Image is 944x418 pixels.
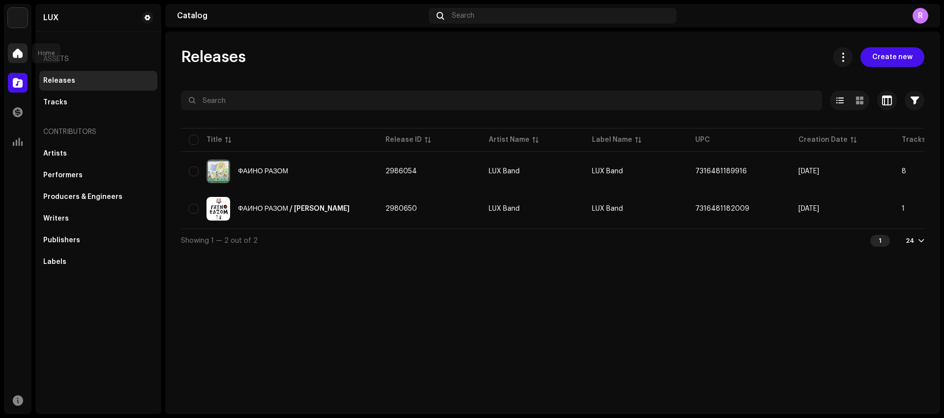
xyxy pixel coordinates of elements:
button: Create new [860,47,924,67]
div: Artists [43,150,67,158]
span: LUX Band [592,168,623,175]
re-m-nav-item: Labels [39,252,157,272]
div: R [913,8,928,24]
div: LUX [43,14,59,22]
input: Search [181,91,822,110]
img: 190830b2-3b53-4b0d-992c-d3620458de1d [8,8,28,28]
img: 5dcadcee-cc52-4c83-bda3-89f09820f01e [206,160,230,183]
re-a-nav-header: Assets [39,47,157,71]
img: 30368a83-4de3-4d70-ad96-002860ec9b93 [206,197,230,221]
re-m-nav-item: Producers & Engineers [39,187,157,207]
div: Creation Date [798,135,848,145]
span: Search [452,12,474,20]
div: Catalog [177,12,425,20]
span: 2980650 [385,205,417,212]
span: 2986054 [385,168,417,175]
re-m-nav-item: Artists [39,144,157,163]
span: LUX Band [592,205,623,212]
span: 7316481189916 [695,168,747,175]
span: Releases [181,47,246,67]
span: Showing 1 — 2 out of 2 [181,237,258,244]
re-m-nav-item: Releases [39,71,157,91]
div: Label Name [592,135,632,145]
div: Release ID [385,135,422,145]
div: LUX Band [489,205,520,212]
div: LUX Band [489,168,520,175]
div: Tracks [43,98,67,106]
span: Aug 22, 2025 [798,168,819,175]
div: ФАЙНО РАЗОМ / FAYNO RAZOM [238,205,350,212]
div: Writers [43,215,69,223]
div: Performers [43,171,83,179]
re-m-nav-item: Tracks [39,93,157,112]
span: LUX Band [489,168,576,175]
div: Producers & Engineers [43,193,122,201]
re-a-nav-header: Contributors [39,120,157,144]
span: 7316481182009 [695,205,749,212]
div: ФАЙНО РАЗОМ [238,168,288,175]
div: Artist Name [489,135,530,145]
span: LUX Band [489,205,576,212]
re-m-nav-item: Performers [39,165,157,185]
span: Create new [872,47,913,67]
div: Labels [43,258,66,266]
div: Publishers [43,236,80,244]
div: 1 [870,235,890,247]
re-m-nav-item: Publishers [39,230,157,250]
re-m-nav-item: Writers [39,209,157,228]
span: Aug 17, 2025 [798,205,819,212]
div: 24 [906,237,914,245]
div: Releases [43,77,75,85]
div: Title [206,135,222,145]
